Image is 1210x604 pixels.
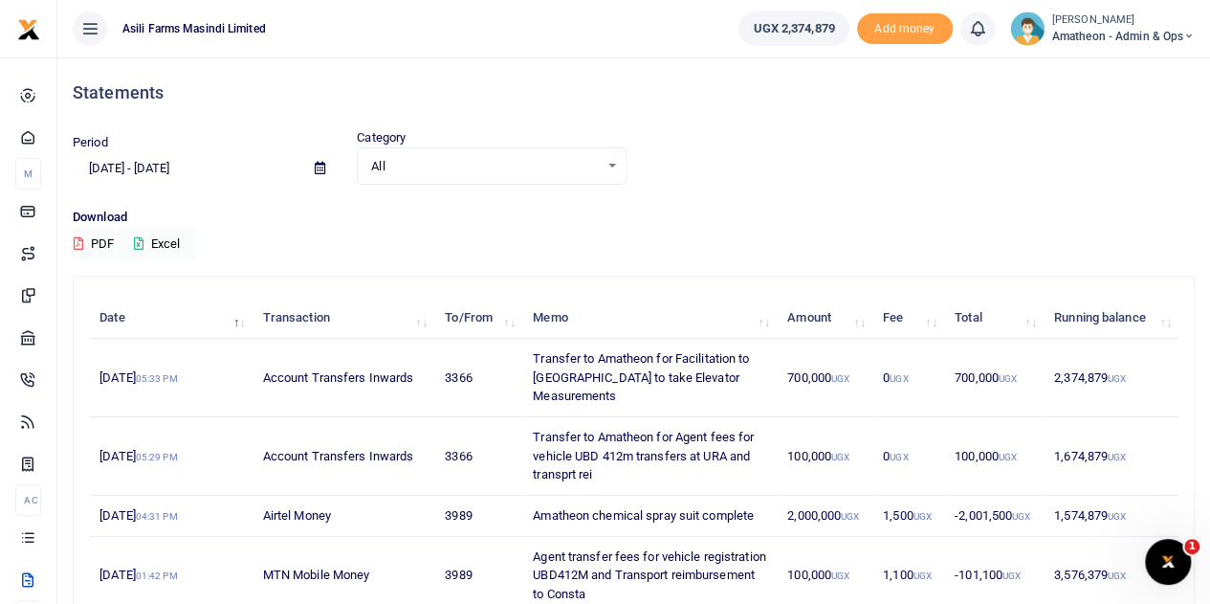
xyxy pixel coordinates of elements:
small: UGX [1108,373,1126,384]
th: Amount: activate to sort column ascending [777,298,872,339]
li: Toup your wallet [857,13,953,45]
label: Period [73,133,108,152]
td: Airtel Money [253,496,435,537]
button: PDF [73,228,115,260]
small: UGX [1012,511,1030,522]
td: 3366 [434,417,522,496]
img: logo-small [17,18,40,41]
label: Category [357,128,406,147]
small: 05:29 PM [136,452,178,462]
small: UGX [831,373,849,384]
th: Transaction: activate to sort column ascending [253,298,435,339]
td: 3989 [434,496,522,537]
td: Account Transfers Inwards [253,339,435,417]
li: M [15,158,41,190]
small: UGX [890,452,908,462]
td: Transfer to Amatheon for Facilitation to [GEOGRAPHIC_DATA] to take Elevator Measurements [522,339,777,417]
th: To/From: activate to sort column ascending [434,298,522,339]
td: Amatheon chemical spray suit complete [522,496,777,537]
small: UGX [1108,511,1126,522]
td: 2,000,000 [777,496,872,537]
span: All [371,157,598,176]
li: Ac [15,484,41,516]
small: UGX [890,373,908,384]
td: 0 [872,417,944,496]
td: 1,500 [872,496,944,537]
td: 100,000 [777,417,872,496]
p: Download [73,208,1195,228]
th: Total: activate to sort column ascending [944,298,1044,339]
iframe: Intercom live chat [1145,539,1191,585]
span: 1 [1184,539,1199,554]
img: profile-user [1010,11,1045,46]
th: Date: activate to sort column descending [89,298,253,339]
small: UGX [1002,570,1021,581]
span: UGX 2,374,879 [753,19,834,38]
td: Transfer to Amatheon for Agent fees for vehicle UBD 412m transfers at URA and transprt rei [522,417,777,496]
span: Add money [857,13,953,45]
li: Wallet ballance [731,11,856,46]
small: UGX [999,373,1017,384]
span: Asili Farms Masindi Limited [115,20,274,37]
input: select period [73,152,299,185]
small: UGX [841,511,859,522]
td: 700,000 [944,339,1044,417]
small: UGX [999,452,1017,462]
th: Running balance: activate to sort column ascending [1044,298,1178,339]
small: UGX [1108,452,1126,462]
td: 700,000 [777,339,872,417]
small: UGX [831,570,849,581]
small: UGX [913,511,932,522]
td: 0 [872,339,944,417]
small: UGX [1108,570,1126,581]
small: 01:42 PM [136,570,178,581]
small: 04:31 PM [136,511,178,522]
small: 05:33 PM [136,373,178,384]
td: 1,674,879 [1044,417,1178,496]
td: 2,374,879 [1044,339,1178,417]
th: Memo: activate to sort column ascending [522,298,777,339]
td: Account Transfers Inwards [253,417,435,496]
small: UGX [913,570,932,581]
td: [DATE] [89,496,253,537]
h4: Statements [73,82,1195,103]
a: logo-small logo-large logo-large [17,21,40,35]
td: 3366 [434,339,522,417]
td: -2,001,500 [944,496,1044,537]
a: UGX 2,374,879 [738,11,848,46]
span: Amatheon - Admin & Ops [1052,28,1195,45]
button: Excel [118,228,196,260]
a: Add money [857,20,953,34]
small: [PERSON_NAME] [1052,12,1195,29]
td: [DATE] [89,417,253,496]
th: Fee: activate to sort column ascending [872,298,944,339]
td: 100,000 [944,417,1044,496]
small: UGX [831,452,849,462]
td: [DATE] [89,339,253,417]
a: profile-user [PERSON_NAME] Amatheon - Admin & Ops [1010,11,1195,46]
td: 1,574,879 [1044,496,1178,537]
